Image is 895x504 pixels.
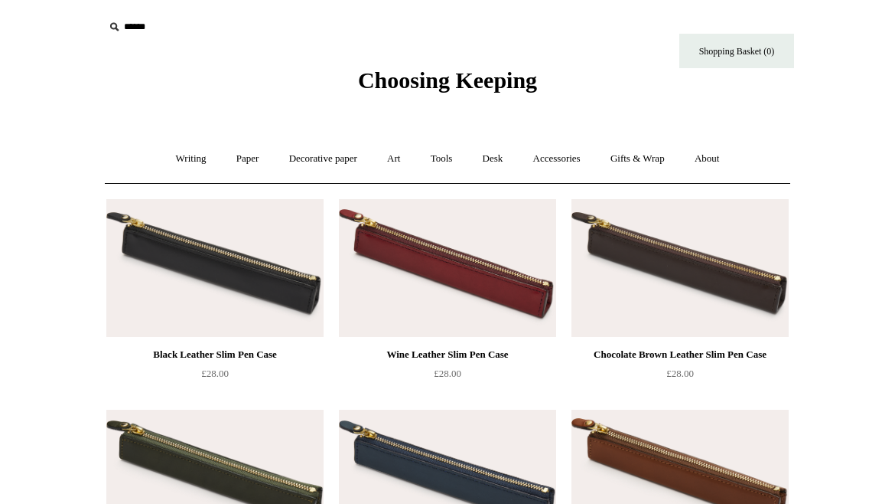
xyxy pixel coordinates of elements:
[666,368,694,379] span: £28.00
[106,199,324,337] a: Black Leather Slim Pen Case Black Leather Slim Pen Case
[373,139,414,179] a: Art
[223,139,273,179] a: Paper
[162,139,220,179] a: Writing
[339,345,556,408] a: Wine Leather Slim Pen Case £28.00
[339,199,556,337] a: Wine Leather Slim Pen Case Wine Leather Slim Pen Case
[358,67,537,93] span: Choosing Keeping
[519,139,594,179] a: Accessories
[597,139,679,179] a: Gifts & Wrap
[275,139,371,179] a: Decorative paper
[571,345,789,408] a: Chocolate Brown Leather Slim Pen Case £28.00
[358,80,537,90] a: Choosing Keeping
[575,345,785,364] div: Chocolate Brown Leather Slim Pen Case
[679,34,794,68] a: Shopping Basket (0)
[571,199,789,337] a: Chocolate Brown Leather Slim Pen Case Chocolate Brown Leather Slim Pen Case
[343,345,552,364] div: Wine Leather Slim Pen Case
[571,199,789,337] img: Chocolate Brown Leather Slim Pen Case
[339,199,556,337] img: Wine Leather Slim Pen Case
[434,368,461,379] span: £28.00
[110,345,320,364] div: Black Leather Slim Pen Case
[106,345,324,408] a: Black Leather Slim Pen Case £28.00
[417,139,467,179] a: Tools
[201,368,229,379] span: £28.00
[681,139,734,179] a: About
[469,139,517,179] a: Desk
[106,199,324,337] img: Black Leather Slim Pen Case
